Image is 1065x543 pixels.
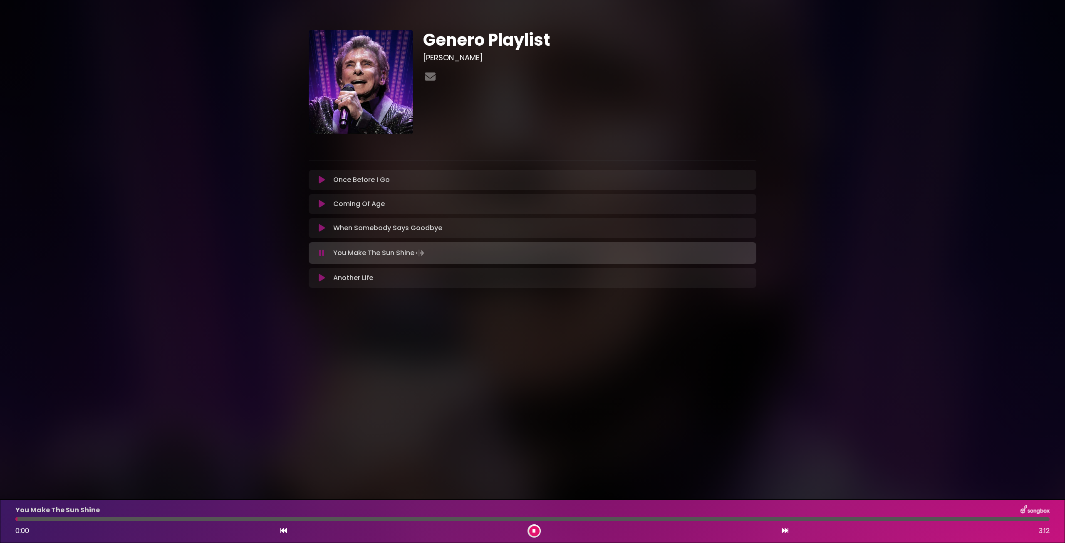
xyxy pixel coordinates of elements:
[414,247,426,259] img: waveform4.gif
[333,273,373,283] p: Another Life
[333,223,442,233] p: When Somebody Says Goodbye
[423,30,756,50] h1: Genero Playlist
[333,199,385,209] p: Coming Of Age
[423,53,756,62] h3: [PERSON_NAME]
[333,175,390,185] p: Once Before I Go
[333,247,426,259] p: You Make The Sun Shine
[309,30,413,134] img: 6qwFYesTPurQnItdpMxg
